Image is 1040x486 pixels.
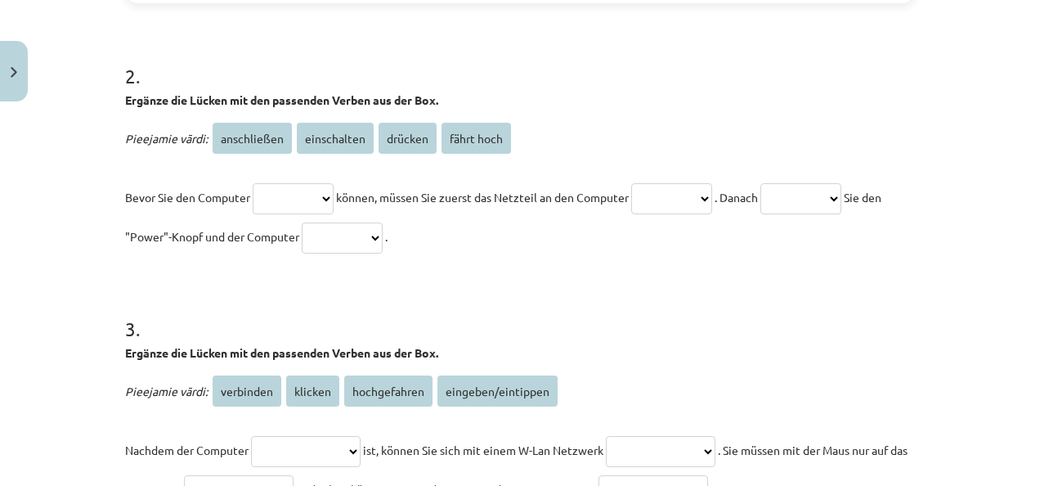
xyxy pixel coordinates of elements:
span: einschalten [297,123,374,154]
span: klicken [286,376,339,407]
h1: 3 . [125,289,915,340]
span: eingeben/eintippen [437,376,558,407]
span: verbinden [213,376,281,407]
span: drücken [379,123,437,154]
span: ist, können Sie sich mit einem W-Lan Netzwerk [363,443,603,457]
span: anschließen [213,123,292,154]
span: Nachdem der Computer [125,443,249,457]
span: fährt hoch [442,123,511,154]
span: Bevor Sie den Computer [125,190,250,205]
span: . [385,229,388,244]
span: Pieejamie vārdi: [125,131,208,146]
span: . Danach [715,190,758,205]
strong: Ergänze die Lücken mit den passenden Verben aus der Box. [125,92,438,107]
span: Pieejamie vārdi: [125,384,208,398]
h1: 2 . [125,36,915,87]
img: icon-close-lesson-0947bae3869378f0d4975bcd49f059093ad1ed9edebbc8119c70593378902aed.svg [11,67,17,78]
span: hochgefahren [344,376,433,407]
span: können, müssen Sie zuerst das Netzteil an den Computer [336,190,629,205]
strong: Ergänze die Lücken mit den passenden Verben aus der Box. [125,345,438,360]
